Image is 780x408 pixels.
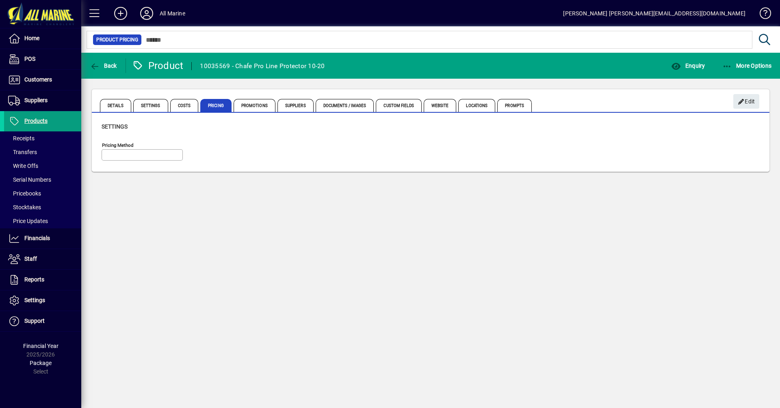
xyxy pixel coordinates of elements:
span: Settings [102,123,128,130]
a: Transfers [4,145,81,159]
div: All Marine [160,7,185,20]
span: Financial Year [23,343,58,349]
button: Add [108,6,134,21]
a: Pricebooks [4,187,81,200]
span: Write Offs [8,163,38,169]
a: Receipts [4,131,81,145]
a: Suppliers [4,90,81,111]
span: Support [24,318,45,324]
span: Stocktakes [8,204,41,210]
span: Home [24,35,39,41]
span: Custom Fields [376,99,421,112]
div: Product [132,59,184,72]
a: Knowledge Base [754,2,770,28]
a: Price Updates [4,214,81,228]
span: Costs [170,99,199,112]
span: More Options [722,62,772,69]
span: Package [30,360,52,366]
span: Edit [738,95,755,108]
span: Products [24,118,48,124]
a: Reports [4,270,81,290]
a: Staff [4,249,81,269]
span: Back [90,62,117,69]
button: Back [88,58,119,73]
div: [PERSON_NAME] [PERSON_NAME][EMAIL_ADDRESS][DOMAIN_NAME] [563,7,745,20]
span: Product Pricing [96,36,138,44]
button: More Options [720,58,774,73]
a: POS [4,49,81,69]
span: Settings [24,297,45,303]
span: Pricebooks [8,190,41,197]
a: Stocktakes [4,200,81,214]
button: Enquiry [669,58,707,73]
span: Serial Numbers [8,176,51,183]
span: Enquiry [671,62,705,69]
span: Documents / Images [316,99,374,112]
app-page-header-button: Back [81,58,126,73]
a: Support [4,311,81,331]
a: Customers [4,70,81,90]
a: Write Offs [4,159,81,173]
a: Financials [4,228,81,249]
button: Edit [733,94,759,109]
span: Pricing [200,99,232,112]
a: Serial Numbers [4,173,81,187]
button: Profile [134,6,160,21]
span: Transfers [8,149,37,155]
span: Promotions [234,99,275,112]
span: Suppliers [277,99,314,112]
span: Settings [133,99,168,112]
span: Staff [24,256,37,262]
span: Customers [24,76,52,83]
span: Locations [458,99,495,112]
span: Prompts [497,99,532,112]
span: Details [100,99,131,112]
span: Receipts [8,135,35,142]
a: Home [4,28,81,49]
a: Settings [4,290,81,311]
div: 10035569 - Chafe Pro Line Protector 10-20 [200,60,325,73]
span: POS [24,56,35,62]
span: Financials [24,235,50,241]
mat-label: Pricing method [102,142,134,148]
span: Price Updates [8,218,48,224]
span: Reports [24,276,44,283]
span: Suppliers [24,97,48,103]
span: Website [424,99,457,112]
